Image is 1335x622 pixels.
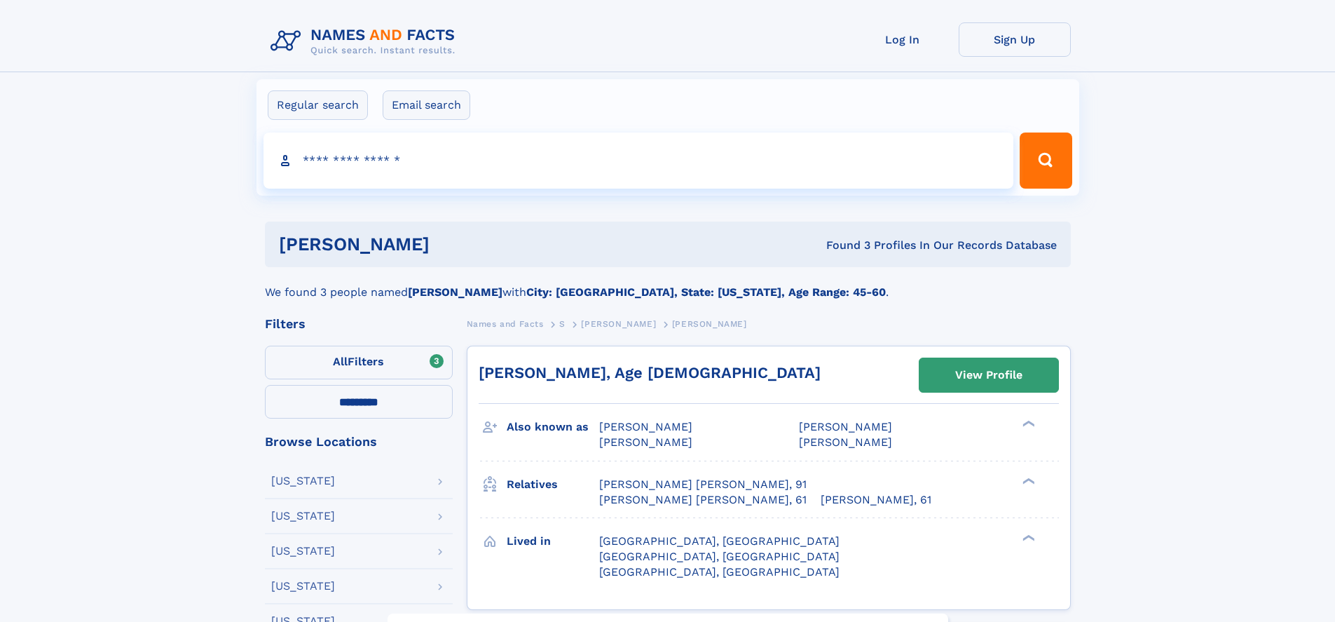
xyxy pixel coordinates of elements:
label: Filters [265,346,453,379]
h3: Also known as [507,415,599,439]
h3: Lived in [507,529,599,553]
span: All [333,355,348,368]
label: Regular search [268,90,368,120]
div: [US_STATE] [271,581,335,592]
div: ❯ [1019,419,1036,428]
a: [PERSON_NAME] [581,315,656,332]
div: [US_STATE] [271,475,335,487]
a: [PERSON_NAME], Age [DEMOGRAPHIC_DATA] [479,364,821,381]
span: [PERSON_NAME] [581,319,656,329]
h3: Relatives [507,473,599,496]
a: [PERSON_NAME] [PERSON_NAME], 61 [599,492,807,508]
div: [US_STATE] [271,546,335,557]
span: [PERSON_NAME] [599,435,692,449]
a: View Profile [919,358,1058,392]
div: [US_STATE] [271,511,335,522]
h1: [PERSON_NAME] [279,236,628,253]
span: [PERSON_NAME] [599,420,692,433]
a: [PERSON_NAME] [PERSON_NAME], 91 [599,477,807,492]
b: [PERSON_NAME] [408,285,502,299]
span: [GEOGRAPHIC_DATA], [GEOGRAPHIC_DATA] [599,565,840,579]
span: [GEOGRAPHIC_DATA], [GEOGRAPHIC_DATA] [599,534,840,548]
span: [PERSON_NAME] [799,420,892,433]
span: S [559,319,566,329]
div: ❯ [1019,533,1036,542]
div: We found 3 people named with . [265,267,1071,301]
span: [GEOGRAPHIC_DATA], [GEOGRAPHIC_DATA] [599,550,840,563]
span: [PERSON_NAME] [672,319,747,329]
a: [PERSON_NAME], 61 [821,492,931,508]
a: Sign Up [959,22,1071,57]
img: Logo Names and Facts [265,22,467,60]
a: Names and Facts [467,315,544,332]
b: City: [GEOGRAPHIC_DATA], State: [US_STATE], Age Range: 45-60 [526,285,886,299]
a: Log In [847,22,959,57]
div: Found 3 Profiles In Our Records Database [628,238,1057,253]
div: ❯ [1019,476,1036,485]
button: Search Button [1020,133,1072,189]
input: search input [263,133,1014,189]
label: Email search [383,90,470,120]
div: Filters [265,318,453,330]
div: Browse Locations [265,435,453,448]
div: View Profile [955,359,1022,391]
span: [PERSON_NAME] [799,435,892,449]
a: S [559,315,566,332]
